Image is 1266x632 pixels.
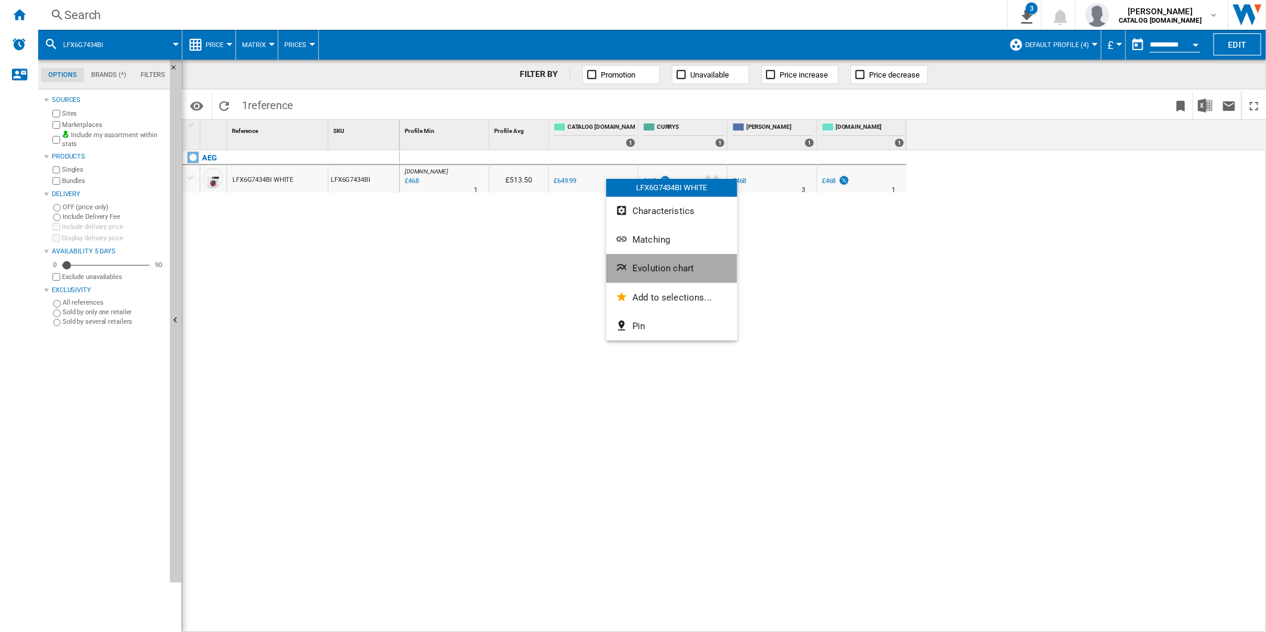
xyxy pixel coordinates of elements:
[606,283,737,312] button: Add to selections...
[632,263,694,274] span: Evolution chart
[632,206,694,216] span: Characteristics
[606,179,737,197] div: LFX6G7434BI WHITE
[606,197,737,225] button: Characteristics
[606,312,737,340] button: Pin...
[632,234,670,245] span: Matching
[632,292,712,303] span: Add to selections...
[606,225,737,254] button: Matching
[606,254,737,283] button: Evolution chart
[632,321,645,332] span: Pin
